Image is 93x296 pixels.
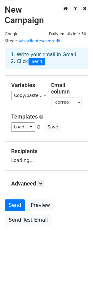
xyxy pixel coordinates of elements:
[29,58,45,65] span: Send
[11,113,38,120] a: Templates
[5,5,88,25] h2: New Campaign
[6,51,87,65] div: 1. Write your email in Gmail 2. Click
[45,122,61,132] button: Save
[17,39,61,43] a: avisoclientescomredit
[51,82,82,95] h5: Email column
[47,31,88,37] span: Daily emails left: 50
[11,91,49,100] a: Copy/paste...
[11,148,82,155] h5: Recipients
[11,122,35,132] a: Load...
[47,31,88,36] a: Daily emails left: 50
[5,199,25,211] a: Send
[11,148,82,164] div: Loading...
[5,214,52,226] a: Send Test Email
[27,199,54,211] a: Preview
[11,82,42,89] h5: Variables
[11,180,82,187] h5: Advanced
[5,31,61,43] small: Google Sheet:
